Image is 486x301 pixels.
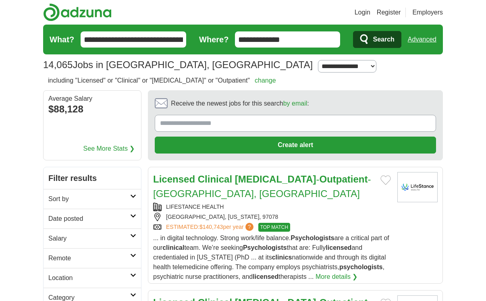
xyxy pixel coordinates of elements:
[377,8,401,17] a: Register
[380,175,391,185] button: Add to favorite jobs
[408,31,436,48] a: Advanced
[48,102,136,116] div: $88,128
[353,31,401,48] button: Search
[48,273,130,283] h2: Location
[43,58,73,72] span: 14,065
[199,33,228,46] label: Where?
[397,172,438,202] img: LifeStance Health logo
[166,223,255,232] a: ESTIMATED:$140,743per year?
[245,223,253,231] span: ?
[155,137,436,154] button: Create alert
[258,223,290,232] span: TOP MATCH
[153,235,389,280] span: ... in digital technology. Strong work/life balance. are a critical part of our team. We’re seeki...
[316,272,358,282] a: More details ❯
[44,189,141,209] a: Sort by
[43,3,112,21] img: Adzuna logo
[171,99,309,108] span: Receive the newest jobs for this search :
[291,235,334,241] strong: Psychologists
[153,174,195,185] strong: Licensed
[44,209,141,228] a: Date posted
[153,174,371,199] a: Licensed Clinical [MEDICAL_DATA]-Outpatient- [GEOGRAPHIC_DATA], [GEOGRAPHIC_DATA]
[255,77,276,84] a: change
[44,268,141,288] a: Location
[44,167,141,189] h2: Filter results
[48,253,130,263] h2: Remote
[243,244,287,251] strong: Psychologists
[320,174,368,185] strong: Outpatient
[199,224,223,230] span: $140,743
[48,76,276,85] h2: including "Licensed" or "Clinical" or "[MEDICAL_DATA]" or "Outpatient"
[272,254,292,261] strong: clinics
[283,100,307,107] a: by email
[50,33,74,46] label: What?
[373,31,394,48] span: Search
[326,244,351,251] strong: licensed
[166,203,224,210] a: LIFESTANCE HEALTH
[83,144,135,154] a: See More Stats ❯
[44,248,141,268] a: Remote
[48,234,130,243] h2: Salary
[355,8,370,17] a: Login
[253,273,278,280] strong: licensed
[412,8,443,17] a: Employers
[198,174,232,185] strong: Clinical
[48,214,130,224] h2: Date posted
[48,194,130,204] h2: Sort by
[44,228,141,248] a: Salary
[48,95,136,102] div: Average Salary
[43,59,313,70] h1: Jobs in [GEOGRAPHIC_DATA], [GEOGRAPHIC_DATA]
[162,244,184,251] strong: clinical
[235,174,316,185] strong: [MEDICAL_DATA]
[339,264,383,270] strong: psychologists
[153,213,391,221] div: [GEOGRAPHIC_DATA], [US_STATE], 97078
